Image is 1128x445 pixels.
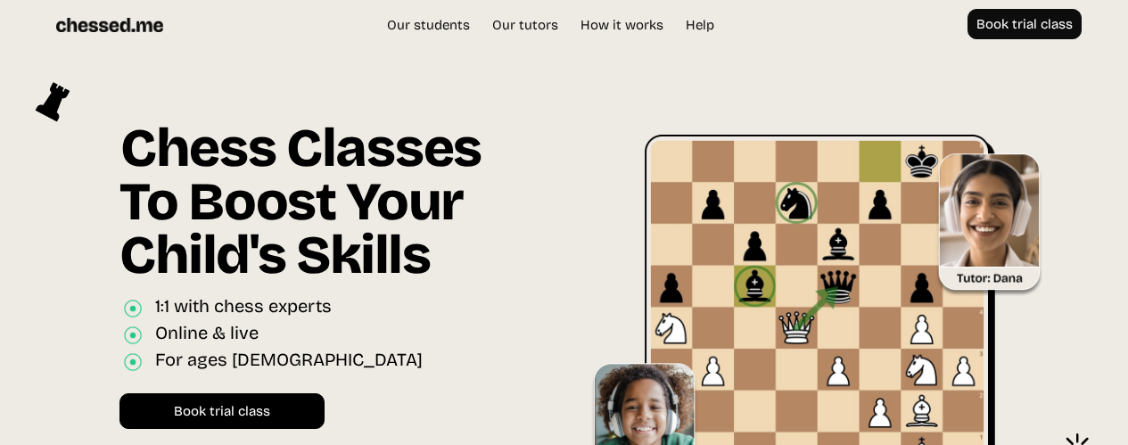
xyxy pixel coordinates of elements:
[483,16,567,34] a: Our tutors
[967,9,1082,39] a: Book trial class
[155,295,332,321] div: 1:1 with chess experts
[572,16,672,34] a: How it works
[119,121,537,295] h1: Chess Classes To Boost Your Child's Skills
[155,349,423,375] div: For ages [DEMOGRAPHIC_DATA]
[677,16,723,34] a: Help
[155,322,259,348] div: Online & live
[119,393,325,429] a: Book trial class
[378,16,479,34] a: Our students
